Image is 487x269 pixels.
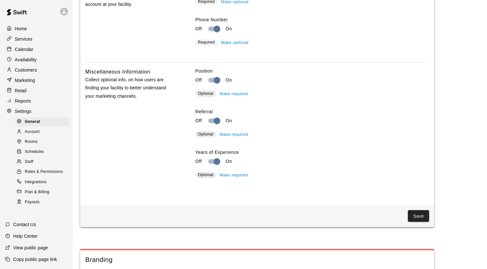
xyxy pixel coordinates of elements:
[15,187,72,197] a: Plan & Billing
[15,137,70,146] div: Rooms
[15,56,37,63] p: Availability
[218,170,249,180] button: Make required
[13,221,36,228] p: Contact Us
[85,76,175,100] p: Collect optional info. on how users are finding your facility to better understand your marketing...
[15,167,70,176] div: Roles & Permissions
[15,147,72,157] a: Schedules
[198,40,215,45] span: Required
[195,25,202,32] p: Off
[15,117,70,126] div: General
[15,127,70,136] div: Account
[25,139,38,145] span: Rooms
[195,108,429,115] label: Referral
[15,25,27,32] p: Home
[15,67,37,73] p: Customers
[15,137,72,147] a: Rooms
[198,132,213,136] span: Optional
[15,157,72,167] a: Staff
[15,188,70,197] div: Plan & Billing
[25,119,40,125] span: General
[5,96,67,106] a: Reports
[15,46,33,53] p: Calendar
[85,255,429,264] span: Branding
[15,177,72,187] a: Integrations
[198,173,213,177] span: Optional
[15,178,70,187] div: Integrations
[195,149,429,155] label: Years of Experience
[195,16,429,23] label: Phone Number
[15,77,35,84] p: Marketing
[13,256,57,263] p: Copy public page link
[13,244,48,251] p: View public page
[25,169,63,175] span: Roles & Permissions
[5,86,67,95] a: Retail
[25,149,44,155] span: Schedules
[5,65,67,75] a: Customers
[195,68,429,74] label: Position
[5,45,67,54] a: Calendar
[226,117,232,124] p: On
[25,179,47,185] span: Integrations
[15,197,72,207] a: Payouts
[15,117,72,127] a: General
[25,189,49,195] span: Plan & Billing
[25,199,40,205] span: Payouts
[5,75,67,85] a: Marketing
[25,159,33,165] span: Staff
[226,77,232,84] p: On
[15,167,72,177] a: Roles & Permissions
[15,87,27,94] p: Retail
[15,36,33,42] p: Services
[5,24,67,34] a: Home
[5,55,67,65] a: Availability
[85,68,150,76] h6: Miscellaneous Information
[5,34,67,44] a: Services
[218,130,249,140] button: Make required
[15,127,72,137] a: Account
[5,106,67,116] a: Settings
[408,210,429,222] button: Save
[219,38,250,48] button: Make optional
[226,158,232,165] p: On
[15,108,32,115] p: Settings
[13,233,38,239] p: Help Center
[25,129,40,135] span: Account
[226,25,232,32] p: On
[195,77,202,84] p: Off
[195,117,202,124] p: Off
[198,91,213,96] span: Optional
[15,98,31,104] p: Reports
[195,158,202,165] p: Off
[15,198,70,207] div: Payouts
[15,157,70,166] div: Staff
[218,89,249,99] button: Make required
[15,147,70,156] div: Schedules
